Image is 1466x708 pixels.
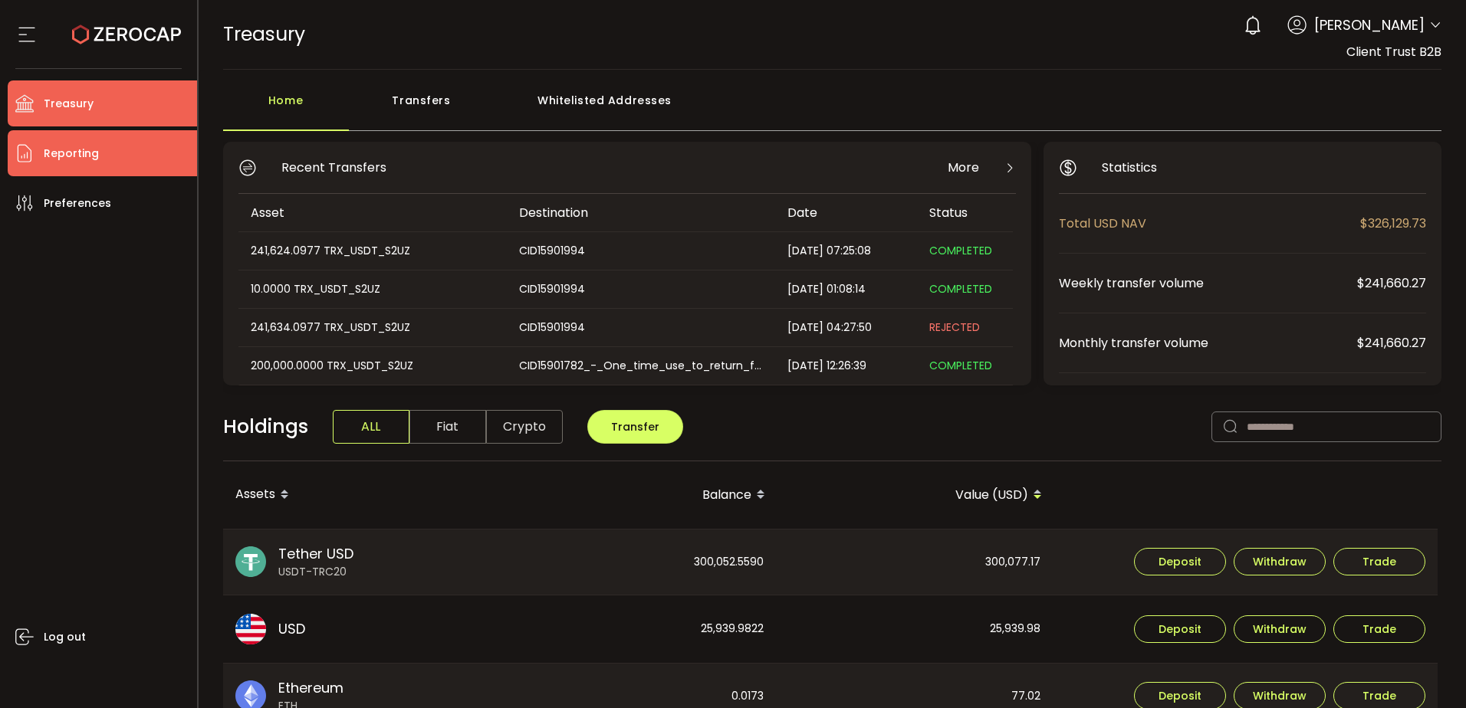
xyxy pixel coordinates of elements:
div: [DATE] 01:08:14 [775,280,917,298]
span: Reporting [44,143,99,165]
div: Destination [507,204,775,221]
span: Ethereum [278,677,343,698]
span: Withdraw [1253,624,1307,634]
div: 300,052.5590 [501,529,776,595]
div: Status [917,204,1013,221]
span: USD [278,618,305,639]
span: Trade [1362,690,1396,701]
span: COMPLETED [929,243,992,258]
span: Weekly transfer volume [1059,274,1357,293]
div: 300,077.17 [777,529,1053,595]
div: Value (USD) [777,482,1054,508]
div: 25,939.98 [777,595,1053,663]
div: CID15901782_-_One_time_use_to_return_funds [507,357,774,375]
div: Date [775,204,917,221]
span: Preferences [44,192,111,215]
span: More [948,158,979,177]
span: Withdraw [1253,690,1307,701]
button: Withdraw [1234,615,1326,643]
img: usd_portfolio.svg [235,614,266,644]
span: Fiat [409,410,486,444]
div: Assets [223,482,501,508]
span: Crypto [486,410,563,444]
span: $241,660.27 [1357,333,1426,352]
span: COMPLETED [929,358,992,373]
div: Home [223,85,349,131]
button: Deposit [1134,615,1226,643]
div: [DATE] 07:25:08 [775,242,917,260]
span: Transfer [611,419,659,434]
span: $326,129.73 [1360,214,1426,233]
div: [DATE] 04:27:50 [775,319,917,336]
div: 10.0000 TRX_USDT_S2UZ [238,280,505,298]
div: [DATE] 12:26:39 [775,357,917,375]
span: REJECTED [929,320,980,335]
span: Client Trust B2B [1346,43,1441,61]
div: Asset [238,204,507,221]
span: Holdings [223,412,308,441]
div: 200,000.0000 TRX_USDT_S2UZ [238,357,505,375]
span: Recent Transfers [281,158,386,177]
span: Total USD NAV [1059,214,1360,233]
span: Treasury [44,93,94,115]
span: Treasury [223,21,305,48]
span: Monthly transfer volume [1059,333,1357,352]
span: Log out [44,626,86,648]
div: CID15901994 [507,280,774,298]
button: Trade [1333,548,1425,575]
div: CID15901994 [507,242,774,260]
div: 25,939.9822 [501,595,776,663]
span: Trade [1362,556,1396,567]
span: Withdraw [1253,556,1307,567]
span: Deposit [1159,556,1201,567]
span: Trade [1362,624,1396,634]
button: Deposit [1134,548,1226,575]
div: 241,634.0977 TRX_USDT_S2UZ [238,319,505,336]
iframe: Chat Widget [1389,634,1466,708]
div: CID15901994 [507,319,774,336]
button: Withdraw [1234,548,1326,575]
span: [PERSON_NAME] [1314,15,1425,35]
span: Statistics [1102,158,1157,177]
div: Transfers [349,85,495,131]
div: Whitelisted Addresses [495,85,715,131]
button: Trade [1333,615,1425,643]
span: USDT-TRC20 [278,564,353,580]
span: $241,660.27 [1357,274,1426,293]
button: Transfer [587,410,683,444]
span: Deposit [1159,624,1201,634]
span: Tether USD [278,543,353,564]
span: COMPLETED [929,281,992,297]
span: Deposit [1159,690,1201,701]
div: Balance [501,482,777,508]
div: 241,624.0977 TRX_USDT_S2UZ [238,242,505,260]
span: ALL [333,410,409,444]
img: usdt_portfolio.svg [235,546,266,577]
